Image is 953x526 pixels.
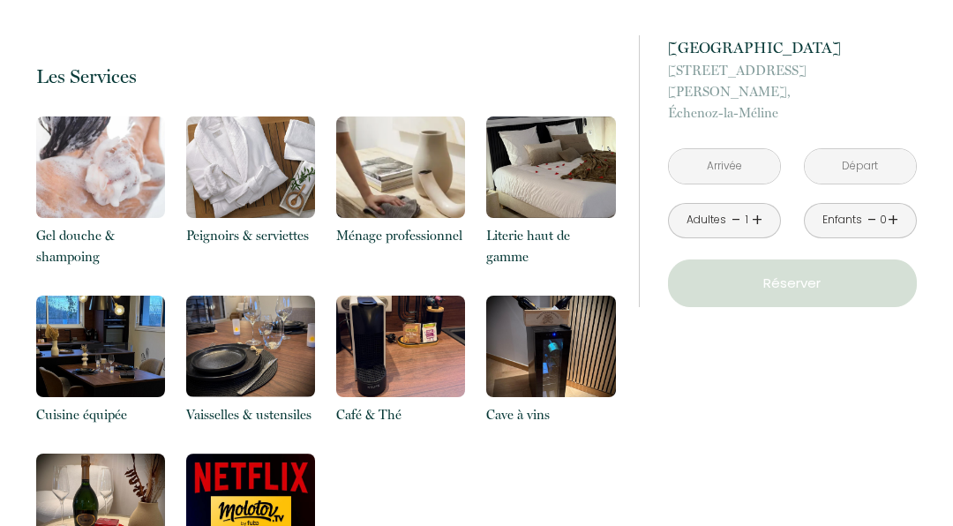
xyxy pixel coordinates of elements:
[668,259,917,307] button: Réserver
[742,212,751,229] div: 1
[822,212,862,229] div: Enfants
[186,225,315,246] p: Peignoirs & serviettes
[486,116,615,218] img: 17383256694507.jpg
[732,207,741,234] a: -
[36,296,165,397] img: 17383257194925.jpg
[36,116,165,218] img: 17383254046856.jpg
[186,296,315,397] img: 17383255547204.jpg
[486,225,615,267] p: Literie haut de gamme
[186,404,315,425] p: Vaisselles & ustensiles
[687,212,726,229] div: Adultes
[879,212,888,229] div: 0
[668,35,917,60] p: [GEOGRAPHIC_DATA]
[36,225,165,267] p: Gel douche & shampoing
[668,60,917,102] span: [STREET_ADDRESS][PERSON_NAME],
[486,404,615,425] p: Cave à vins
[486,296,615,397] img: 17383255008768.jpg
[669,149,780,184] input: Arrivée
[36,64,615,88] p: Les Services
[336,116,465,218] img: 1631711882769.png
[674,273,911,294] p: Réserver
[336,404,465,425] p: Café & Thé
[888,207,898,234] a: +
[867,207,877,234] a: -
[336,296,465,397] img: 17383254765208.jpg
[336,225,465,246] p: Ménage professionnel
[668,60,917,124] p: Échenoz-la-Méline
[805,149,916,184] input: Départ
[36,404,165,425] p: Cuisine équipée
[752,207,762,234] a: +
[186,116,315,218] img: 17383254471217.jpg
